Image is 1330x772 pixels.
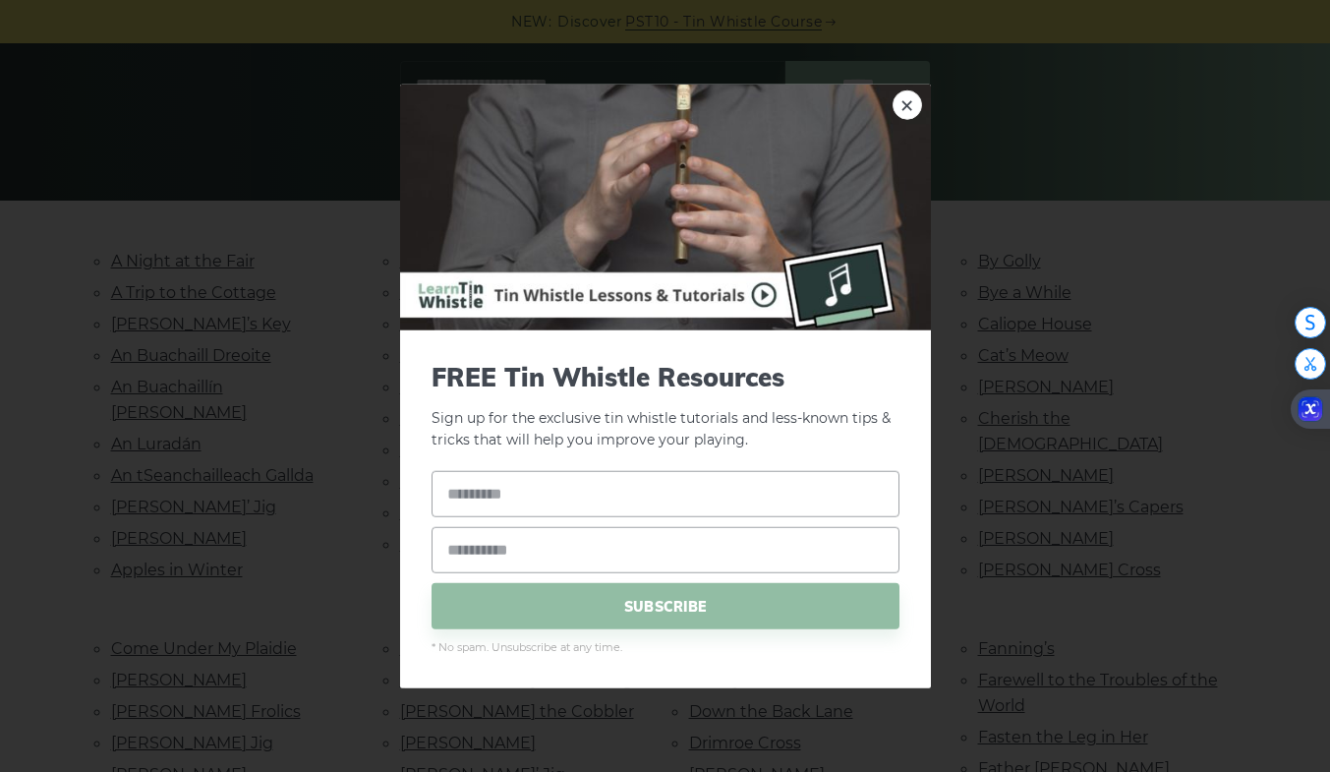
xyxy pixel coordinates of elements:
[893,89,922,119] a: ×
[432,361,899,451] p: Sign up for the exclusive tin whistle tutorials and less-known tips & tricks that will help you i...
[432,583,899,629] span: SUBSCRIBE
[400,84,931,329] img: Tin Whistle Buying Guide Preview
[432,361,899,391] span: FREE Tin Whistle Resources
[432,639,899,657] span: * No spam. Unsubscribe at any time.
